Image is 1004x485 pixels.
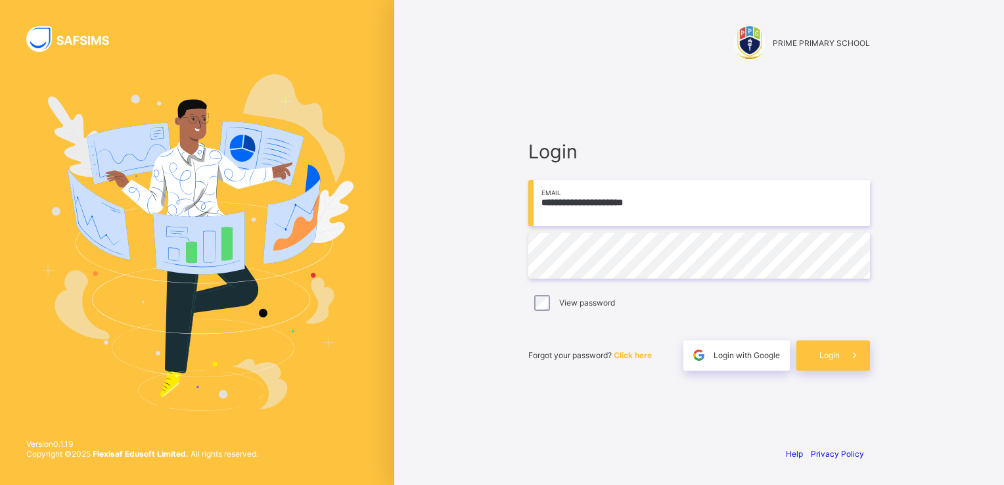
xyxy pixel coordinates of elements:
[811,449,864,459] a: Privacy Policy
[614,350,652,360] a: Click here
[819,350,840,360] span: Login
[773,38,870,48] span: PRIME PRIMARY SCHOOL
[93,449,189,459] strong: Flexisaf Edusoft Limited.
[559,298,615,308] label: View password
[786,449,803,459] a: Help
[691,348,706,363] img: google.396cfc9801f0270233282035f929180a.svg
[26,26,125,52] img: SAFSIMS Logo
[26,449,258,459] span: Copyright © 2025 All rights reserved.
[41,74,354,411] img: Hero Image
[528,350,652,360] span: Forgot your password?
[528,140,870,163] span: Login
[26,439,258,449] span: Version 0.1.19
[714,350,780,360] span: Login with Google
